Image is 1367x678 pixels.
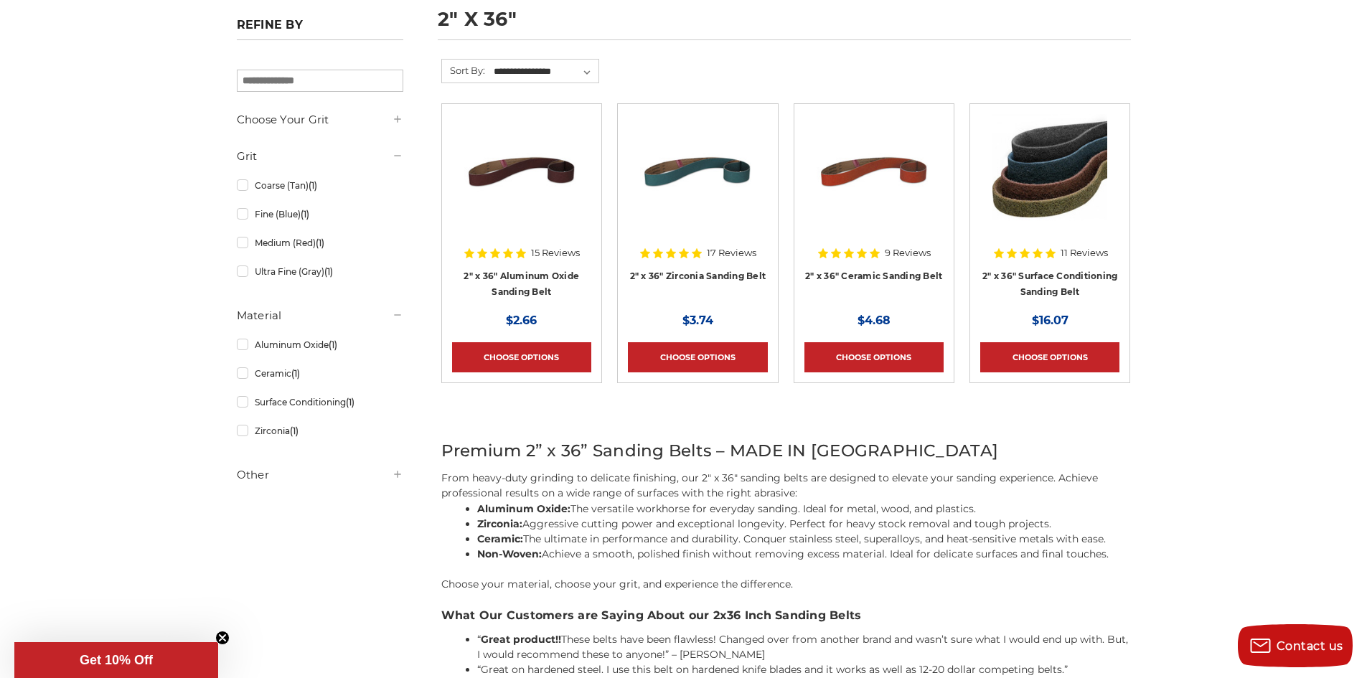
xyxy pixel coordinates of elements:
[441,438,1131,463] h2: Premium 2” x 36” Sanding Belts – MADE IN [GEOGRAPHIC_DATA]
[301,209,309,220] span: (1)
[14,642,218,678] div: Get 10% OffClose teaser
[980,342,1119,372] a: Choose Options
[324,266,333,277] span: (1)
[804,114,944,253] a: 2" x 36" Ceramic Pipe Sanding Belt
[215,631,230,645] button: Close teaser
[477,502,570,515] strong: Aluminum Oxide:
[804,342,944,372] a: Choose Options
[464,270,579,298] a: 2" x 36" Aluminum Oxide Sanding Belt
[628,114,767,253] a: 2" x 36" Zirconia Pipe Sanding Belt
[237,230,403,255] a: Medium (Red)
[477,502,1131,517] li: The versatile workhorse for everyday sanding. Ideal for metal, wood, and plastics.
[237,361,403,386] a: Ceramic
[1061,248,1108,258] span: 11 Reviews
[237,148,403,165] h5: Grit
[237,202,403,227] a: Fine (Blue)
[1032,314,1068,327] span: $16.07
[817,114,931,229] img: 2" x 36" Ceramic Pipe Sanding Belt
[531,248,580,258] span: 15 Reviews
[682,314,713,327] span: $3.74
[992,114,1107,229] img: 2"x36" Surface Conditioning Sanding Belts
[477,632,1131,662] li: “ These belts have been flawless! Changed over from another brand and wasn’t sure what I would en...
[707,248,756,258] span: 17 Reviews
[291,368,300,379] span: (1)
[477,547,542,560] strong: Non-Woven:
[477,547,1131,562] li: Achieve a smooth, polished finish without removing excess material. Ideal for delicate surfaces a...
[237,111,403,128] h5: Choose Your Grit
[477,532,1131,547] li: The ultimate in performance and durability. Conquer stainless steel, superalloys, and heat-sensit...
[628,342,767,372] a: Choose Options
[237,173,403,198] a: Coarse (Tan)
[441,577,1131,592] p: Choose your material, choose your grit, and experience the difference.
[477,517,522,530] strong: Zirconia:
[885,248,931,258] span: 9 Reviews
[316,237,324,248] span: (1)
[464,114,579,229] img: 2" x 36" Aluminum Oxide Pipe Sanding Belt
[858,314,891,327] span: $4.68
[1277,639,1343,653] span: Contact us
[452,114,591,253] a: 2" x 36" Aluminum Oxide Pipe Sanding Belt
[492,61,598,83] select: Sort By:
[640,114,755,229] img: 2" x 36" Zirconia Pipe Sanding Belt
[805,270,942,281] a: 2" x 36" Ceramic Sanding Belt
[237,390,403,415] a: Surface Conditioning
[980,114,1119,253] a: 2"x36" Surface Conditioning Sanding Belts
[477,517,1131,532] li: Aggressive cutting power and exceptional longevity. Perfect for heavy stock removal and tough pro...
[346,397,354,408] span: (1)
[441,471,1131,501] p: From heavy-duty grinding to delicate finishing, our 2" x 36" sanding belts are designed to elevat...
[1238,624,1353,667] button: Contact us
[452,342,591,372] a: Choose Options
[506,314,537,327] span: $2.66
[438,9,1131,40] h1: 2" x 36"
[237,466,403,484] h5: Other
[477,662,1131,677] li: “Great on hardened steel. I use this belt on hardened knife blades and it works as well as 12-20 ...
[481,633,561,646] strong: Great product!!
[237,418,403,443] a: Zirconia
[290,425,299,436] span: (1)
[237,259,403,284] a: Ultra Fine (Gray)
[982,270,1117,298] a: 2" x 36" Surface Conditioning Sanding Belt
[329,339,337,350] span: (1)
[237,332,403,357] a: Aluminum Oxide
[477,532,523,545] strong: Ceramic:
[80,653,153,667] span: Get 10% Off
[237,18,403,40] h5: Refine by
[237,307,403,324] h5: Material
[442,60,485,81] label: Sort By:
[309,180,317,191] span: (1)
[441,607,1131,624] h3: What Our Customers are Saying About our 2x36 Inch Sanding Belts
[630,270,766,281] a: 2" x 36" Zirconia Sanding Belt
